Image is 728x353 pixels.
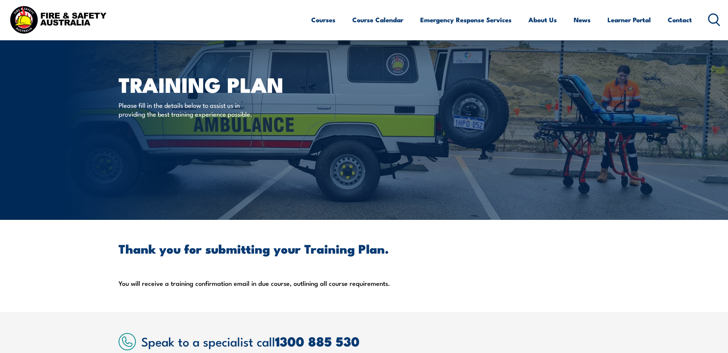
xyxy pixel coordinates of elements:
[352,10,403,30] a: Course Calendar
[574,10,591,30] a: News
[119,243,610,254] h2: Thank you for submitting your Training Plan.
[119,243,610,289] div: You will receive a training confirmation email in due course, outlining all course requirements.
[528,10,557,30] a: About Us
[275,331,360,351] a: 1300 885 530
[607,10,651,30] a: Learner Portal
[668,10,692,30] a: Contact
[119,75,308,93] h1: Training plan
[420,10,512,30] a: Emergency Response Services
[141,334,610,348] h2: Speak to a specialist call
[311,10,335,30] a: Courses
[119,101,259,119] p: Please fill in the details below to assist us in providing the best training experience possible.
